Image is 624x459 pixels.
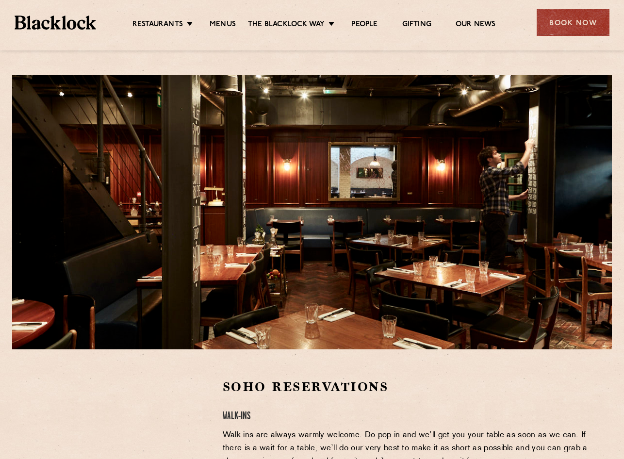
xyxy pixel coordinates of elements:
img: BL_Textured_Logo-footer-cropped.svg [15,16,96,29]
a: Menus [210,20,236,31]
a: Our News [456,20,496,31]
div: Book Now [537,9,609,36]
a: Restaurants [132,20,183,31]
a: Gifting [402,20,431,31]
h2: Soho Reservations [223,378,595,395]
h4: Walk-Ins [223,410,595,423]
a: People [351,20,378,31]
a: The Blacklock Way [248,20,325,31]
